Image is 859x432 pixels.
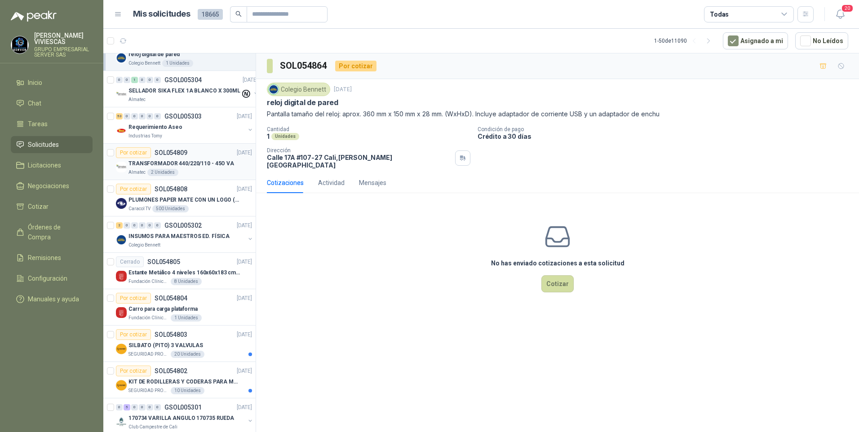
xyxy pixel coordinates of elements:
p: INSUMOS PARA MAESTROS ED. FÍSICA [128,232,230,241]
div: 0 [131,222,138,229]
span: search [235,11,242,17]
a: Manuales y ayuda [11,291,93,308]
a: Por cotizarSOL054803[DATE] Company LogoSILBATO (PITO) 3 VALVULASSEGURIDAD PROVISER LTDA20 Unidades [103,326,256,362]
img: Company Logo [116,53,127,63]
p: SILBATO (PITO) 3 VALVULAS [128,341,203,350]
span: Configuración [28,273,67,283]
span: Tareas [28,119,48,129]
p: Club Campestre de Cali [128,423,177,431]
img: Company Logo [116,307,127,318]
p: Fundación Clínica Shaio [128,278,169,285]
p: [DATE] [237,258,252,266]
p: [DATE] [334,85,352,94]
a: Negociaciones [11,177,93,194]
p: Fundación Clínica Shaio [128,314,169,322]
a: Configuración [11,270,93,287]
div: 0 [116,77,123,83]
p: 170734 VARILLA ANGULO 170735 RUEDA [128,414,234,423]
img: Company Logo [116,380,127,391]
p: GSOL005303 [164,113,202,119]
img: Company Logo [116,89,127,100]
p: Industrias Tomy [128,132,162,140]
p: GSOL005301 [164,404,202,410]
p: PLUMONES PAPER MATE CON UN LOGO (SEGUN REF.ADJUNTA) [128,196,240,204]
a: Por cotizarSOL054802[DATE] Company LogoKIT DE RODILLERAS Y CODERAS PARA MOTORIZADOSEGURIDAD PROVI... [103,362,256,398]
a: Por cotizarSOL054809[DATE] Company LogoTRANSFORMADOR 440/220/110 - 45O VAAlmatec2 Unidades [103,144,256,180]
p: [DATE] [237,294,252,303]
p: Dirección [267,147,452,154]
p: GSOL005302 [164,222,202,229]
span: Remisiones [28,253,61,263]
button: Asignado a mi [723,32,788,49]
p: Caracol TV [128,205,151,212]
p: [DATE] [237,149,252,157]
div: Por cotizar [116,184,151,194]
div: 10 Unidades [171,387,204,394]
div: 53 [116,113,123,119]
a: Inicio [11,74,93,91]
p: KIT DE RODILLERAS Y CODERAS PARA MOTORIZADO [128,378,240,386]
div: Mensajes [359,178,386,188]
a: Por cotizarSOL054808[DATE] Company LogoPLUMONES PAPER MATE CON UN LOGO (SEGUN REF.ADJUNTA)Caracol... [103,180,256,216]
p: 1 [267,132,270,140]
span: Órdenes de Compra [28,222,84,242]
p: SOL054802 [155,368,187,374]
p: Requerimiento Aseo [128,123,182,132]
p: SELLADOR SIKA FLEX 1A BLANCO X 300ML [128,87,240,95]
a: Tareas [11,115,93,132]
p: Crédito a 30 días [478,132,855,140]
p: [PERSON_NAME] VIVIESCAS [34,32,93,45]
div: 1 Unidades [162,60,193,67]
p: SEGURIDAD PROVISER LTDA [128,387,169,394]
div: 0 [139,77,146,83]
button: Cotizar [541,275,574,292]
span: Licitaciones [28,160,61,170]
a: Remisiones [11,249,93,266]
p: SOL054809 [155,150,187,156]
p: Estante Metálico 4 niveles 160x60x183 cm Fixser [128,269,240,277]
p: reloj digital de pared [267,98,338,107]
span: Solicitudes [28,140,59,150]
p: TRANSFORMADOR 440/220/110 - 45O VA [128,159,234,168]
div: 0 [154,222,161,229]
div: 0 [146,222,153,229]
a: 53 0 0 0 0 0 GSOL005303[DATE] Company LogoRequerimiento AseoIndustrias Tomy [116,111,254,140]
div: 0 [154,404,161,410]
a: Solicitudes [11,136,93,153]
div: Actividad [318,178,345,188]
p: [DATE] [243,76,258,84]
img: Company Logo [116,344,127,354]
div: 0 [131,113,138,119]
span: 18665 [198,9,223,20]
p: Cantidad [267,126,470,132]
img: Logo peakr [11,11,57,22]
img: Company Logo [116,162,127,172]
p: SOL054808 [155,186,187,192]
img: Company Logo [116,125,127,136]
div: 0 [146,113,153,119]
div: 0 [139,404,146,410]
a: Chat [11,95,93,112]
a: CerradoSOL054805[DATE] Company LogoEstante Metálico 4 niveles 160x60x183 cm FixserFundación Clíni... [103,253,256,289]
img: Company Logo [116,198,127,209]
span: Negociaciones [28,181,69,191]
p: [DATE] [237,185,252,194]
p: SOL054805 [147,259,180,265]
p: GSOL005304 [164,77,202,83]
p: [DATE] [237,331,252,339]
div: 1 - 50 de 11090 [654,34,716,48]
p: [DATE] [237,112,252,121]
div: 8 Unidades [171,278,202,285]
a: 0 0 1 0 0 0 GSOL005304[DATE] Company LogoSELLADOR SIKA FLEX 1A BLANCO X 300MLAlmatec [116,75,260,103]
p: [DATE] [237,403,252,412]
a: 0 5 0 0 0 0 GSOL005301[DATE] Company Logo170734 VARILLA ANGULO 170735 RUEDAClub Campestre de Cali [116,402,254,431]
p: Almatec [128,169,146,176]
div: Todas [710,9,729,19]
span: Chat [28,98,41,108]
p: SEGURIDAD PROVISER LTDA [128,351,169,358]
a: Licitaciones [11,157,93,174]
img: Company Logo [116,416,127,427]
img: Company Logo [11,36,28,53]
p: Pantalla tamaño del reloj: aprox. 360 mm x 150 mm x 28 mm. (WxHxD). Incluye adaptador de corrient... [267,109,848,119]
p: [DATE] [237,367,252,375]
